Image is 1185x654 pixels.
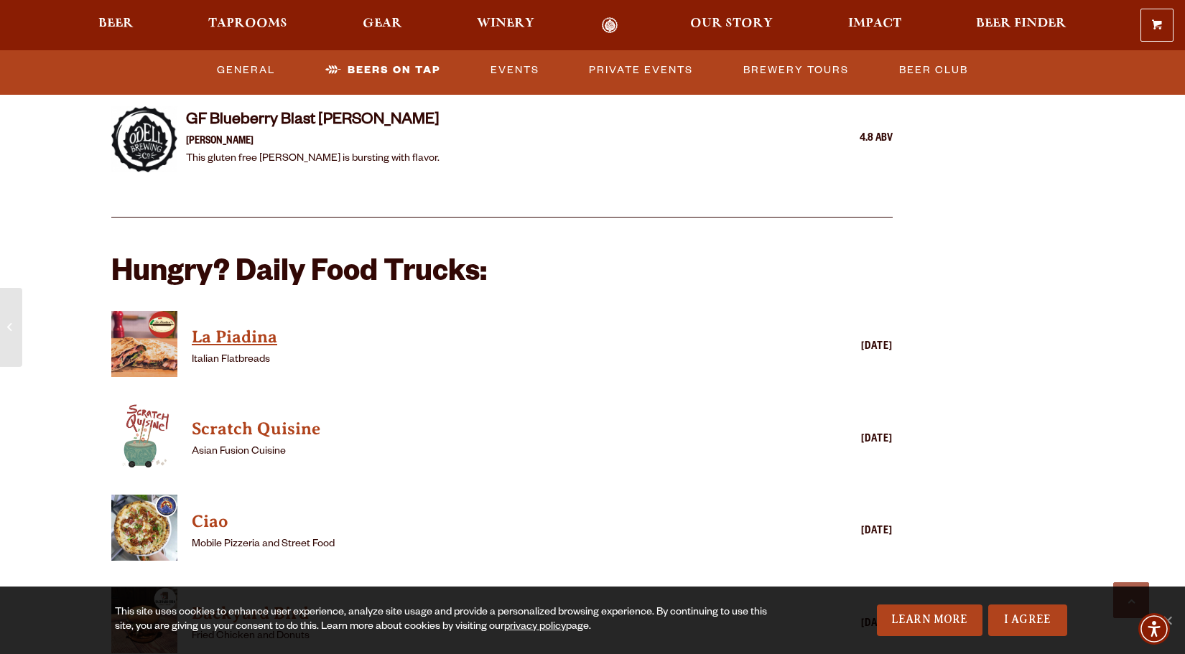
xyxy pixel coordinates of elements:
[211,54,281,87] a: General
[98,18,134,29] span: Beer
[1113,582,1149,618] a: Scroll to top
[186,111,440,134] h4: GF Blueberry Blast [PERSON_NAME]
[988,604,1067,636] a: I Agree
[192,536,771,553] p: Mobile Pizzeria and Street Food
[967,17,1076,34] a: Beer Finder
[353,17,412,34] a: Gear
[199,17,297,34] a: Taprooms
[192,352,771,369] p: Italian Flatbreads
[839,17,911,34] a: Impact
[1138,613,1170,645] div: Accessibility Menu
[192,418,771,441] h4: Scratch Quisine
[192,510,771,533] h4: Ciao
[89,17,143,34] a: Beer
[468,17,544,34] a: Winery
[111,495,177,569] a: View Ciao details (opens in a new window)
[504,622,566,633] a: privacy policy
[186,151,440,168] p: This gluten free [PERSON_NAME] is bursting with flavor.
[111,311,177,377] img: thumbnail food truck
[690,18,773,29] span: Our Story
[192,508,771,536] a: View Ciao details (opens in a new window)
[778,431,893,449] div: [DATE]
[778,523,893,541] div: [DATE]
[821,130,893,149] div: 4.8 ABV
[583,54,699,87] a: Private Events
[115,606,783,635] div: This site uses cookies to enhance user experience, analyze site usage and provide a personalized ...
[877,604,982,636] a: Learn More
[111,403,177,469] img: thumbnail food truck
[192,323,771,352] a: View La Piadina details (opens in a new window)
[192,444,771,461] p: Asian Fusion Cuisine
[320,54,446,87] a: Beers on Tap
[363,18,402,29] span: Gear
[778,339,893,356] div: [DATE]
[192,415,771,444] a: View Scratch Quisine details (opens in a new window)
[681,17,782,34] a: Our Story
[208,18,287,29] span: Taprooms
[111,403,177,477] a: View Scratch Quisine details (opens in a new window)
[192,326,771,349] h4: La Piadina
[186,134,440,151] p: [PERSON_NAME]
[111,311,177,385] a: View La Piadina details (opens in a new window)
[485,54,545,87] a: Events
[848,18,901,29] span: Impact
[738,54,855,87] a: Brewery Tours
[111,106,177,172] img: Item Thumbnail
[111,495,177,561] img: thumbnail food truck
[893,54,974,87] a: Beer Club
[111,258,893,292] h2: Hungry? Daily Food Trucks:
[477,18,534,29] span: Winery
[582,17,636,34] a: Odell Home
[976,18,1066,29] span: Beer Finder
